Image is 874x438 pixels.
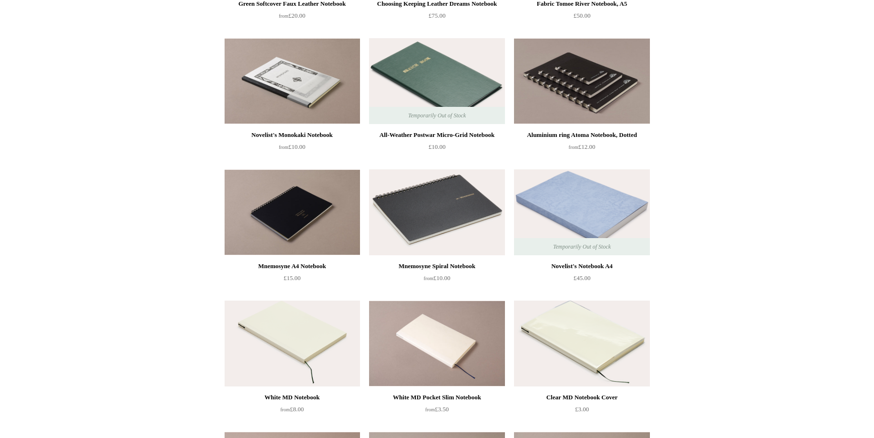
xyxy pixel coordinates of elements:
[425,406,449,413] span: £3.50
[225,169,360,255] img: Mnemosyne A4 Notebook
[279,12,306,19] span: £20.00
[279,143,306,150] span: £10.00
[516,261,647,272] div: Novelist's Notebook A4
[225,129,360,168] a: Novelist's Monokaki Notebook from£10.00
[569,145,578,150] span: from
[514,301,649,386] img: Clear MD Notebook Cover
[279,13,288,19] span: from
[516,129,647,141] div: Aluminium ring Atoma Notebook, Dotted
[227,392,358,403] div: White MD Notebook
[225,38,360,124] a: Novelist's Monokaki Notebook Novelist's Monokaki Notebook
[574,12,591,19] span: £50.00
[514,169,649,255] a: Novelist's Notebook A4 Novelist's Notebook A4 Temporarily Out of Stock
[371,392,502,403] div: White MD Pocket Slim Notebook
[284,274,301,282] span: £15.00
[225,38,360,124] img: Novelist's Monokaki Notebook
[425,407,435,412] span: from
[279,145,288,150] span: from
[514,301,649,386] a: Clear MD Notebook Cover Clear MD Notebook Cover
[514,38,649,124] a: Aluminium ring Atoma Notebook, Dotted Aluminium ring Atoma Notebook, Dotted
[514,392,649,431] a: Clear MD Notebook Cover £3.00
[575,406,589,413] span: £3.00
[424,276,433,281] span: from
[225,392,360,431] a: White MD Notebook from£8.00
[371,129,502,141] div: All-Weather Postwar Micro-Grid Notebook
[225,261,360,300] a: Mnemosyne A4 Notebook £15.00
[429,143,446,150] span: £10.00
[369,169,504,255] a: Mnemosyne Spiral Notebook Mnemosyne Spiral Notebook
[227,261,358,272] div: Mnemosyne A4 Notebook
[369,301,504,386] img: White MD Pocket Slim Notebook
[369,38,504,124] img: All-Weather Postwar Micro-Grid Notebook
[369,38,504,124] a: All-Weather Postwar Micro-Grid Notebook All-Weather Postwar Micro-Grid Notebook Temporarily Out o...
[516,392,647,403] div: Clear MD Notebook Cover
[399,107,475,124] span: Temporarily Out of Stock
[544,238,620,255] span: Temporarily Out of Stock
[369,261,504,300] a: Mnemosyne Spiral Notebook from£10.00
[424,274,451,282] span: £10.00
[514,169,649,255] img: Novelist's Notebook A4
[574,274,591,282] span: £45.00
[514,129,649,168] a: Aluminium ring Atoma Notebook, Dotted from£12.00
[371,261,502,272] div: Mnemosyne Spiral Notebook
[227,129,358,141] div: Novelist's Monokaki Notebook
[369,392,504,431] a: White MD Pocket Slim Notebook from£3.50
[225,169,360,255] a: Mnemosyne A4 Notebook Mnemosyne A4 Notebook
[369,129,504,168] a: All-Weather Postwar Micro-Grid Notebook £10.00
[514,261,649,300] a: Novelist's Notebook A4 £45.00
[225,301,360,386] a: White MD Notebook White MD Notebook
[369,169,504,255] img: Mnemosyne Spiral Notebook
[569,143,596,150] span: £12.00
[225,301,360,386] img: White MD Notebook
[429,12,446,19] span: £75.00
[514,38,649,124] img: Aluminium ring Atoma Notebook, Dotted
[280,406,304,413] span: £8.00
[369,301,504,386] a: White MD Pocket Slim Notebook White MD Pocket Slim Notebook
[280,407,290,412] span: from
